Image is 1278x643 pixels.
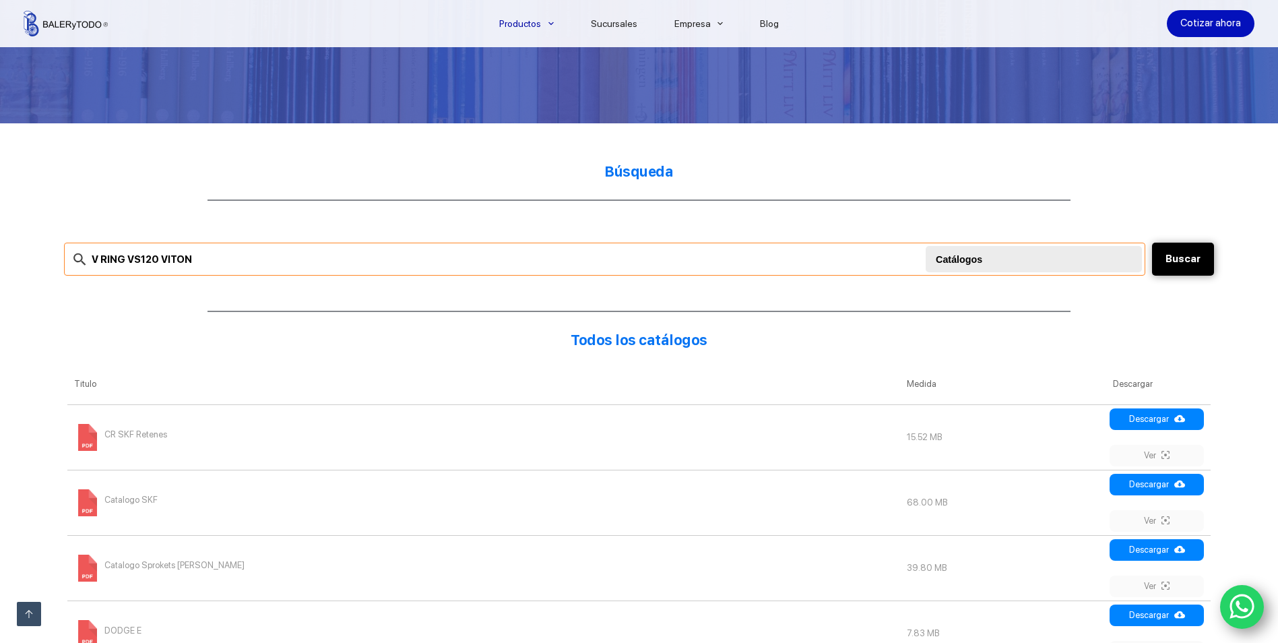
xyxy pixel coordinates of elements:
a: Cotizar ahora [1167,10,1254,37]
td: 68.00 MB [900,470,1106,535]
button: Buscar [1152,243,1214,276]
input: Search files... [64,243,1145,276]
a: Descargar [1110,605,1204,626]
span: Catalogo SKF [104,489,158,511]
strong: Búsqueda [604,163,673,180]
span: Catalogo Sprokets [PERSON_NAME] [104,555,245,576]
a: Ver [1110,510,1204,532]
img: search-24.svg [71,251,88,268]
a: Catalogo SKF [74,497,158,507]
a: DODGE E [74,627,141,638]
span: DODGE E [104,620,141,642]
th: Titulo [67,364,900,404]
th: Medida [900,364,1106,404]
span: CR SKF Retenes [104,424,167,446]
th: Descargar [1106,364,1211,404]
a: Descargar [1110,408,1204,430]
a: CR SKF Retenes [74,431,167,441]
td: 15.52 MB [900,404,1106,470]
strong: Todos los catálogos [571,332,707,348]
a: WhatsApp [1220,585,1265,630]
td: 39.80 MB [900,535,1106,601]
a: Ir arriba [17,602,41,626]
a: Descargar [1110,474,1204,495]
a: Descargar [1110,539,1204,561]
a: Catalogo Sprokets [PERSON_NAME] [74,562,245,572]
a: Ver [1110,445,1204,466]
img: Balerytodo [24,11,108,36]
a: Ver [1110,576,1204,597]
